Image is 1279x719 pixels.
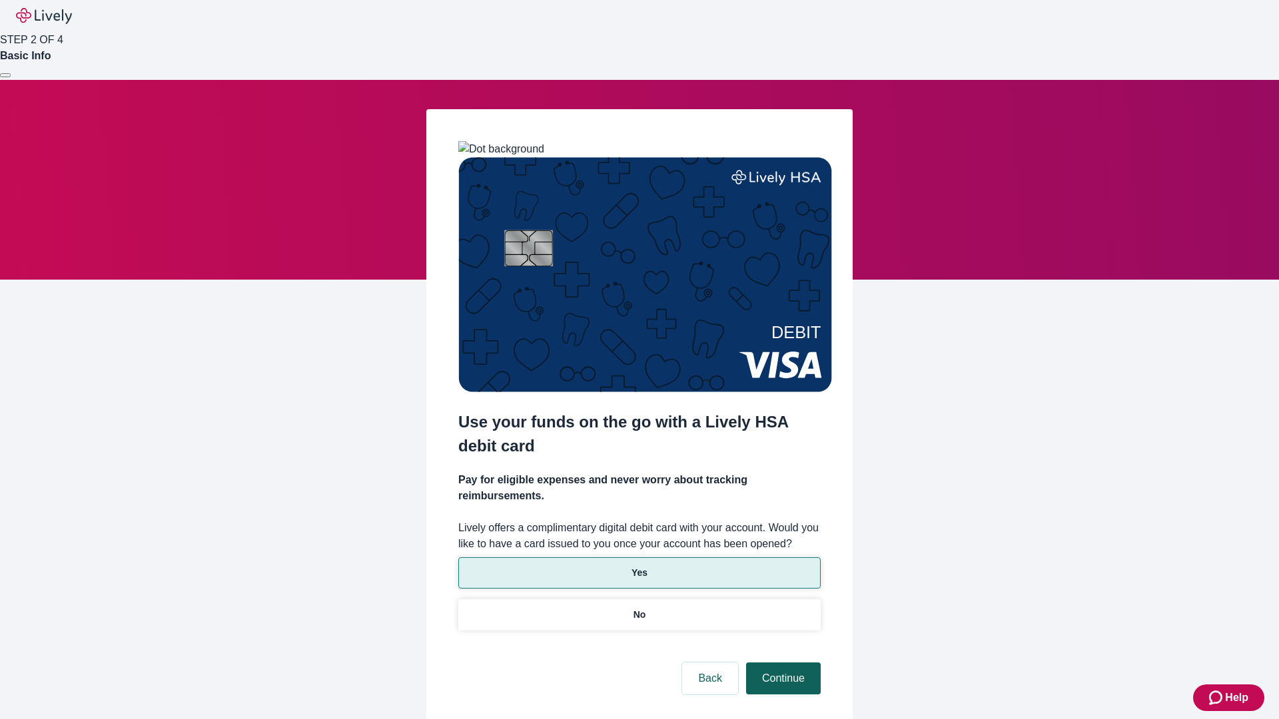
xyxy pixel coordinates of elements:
[458,410,821,458] h2: Use your funds on the go with a Lively HSA debit card
[1209,690,1225,706] svg: Zendesk support icon
[458,557,821,589] button: Yes
[458,472,821,504] h4: Pay for eligible expenses and never worry about tracking reimbursements.
[634,608,646,622] p: No
[458,599,821,630] button: No
[458,520,821,552] label: Lively offers a complimentary digital debit card with your account. Would you like to have a card...
[458,141,544,157] img: Dot background
[16,8,72,24] img: Lively
[458,157,832,392] img: Debit card
[632,566,647,580] p: Yes
[746,662,821,694] button: Continue
[1193,684,1264,711] button: Zendesk support iconHelp
[1225,690,1248,706] span: Help
[682,662,738,694] button: Back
